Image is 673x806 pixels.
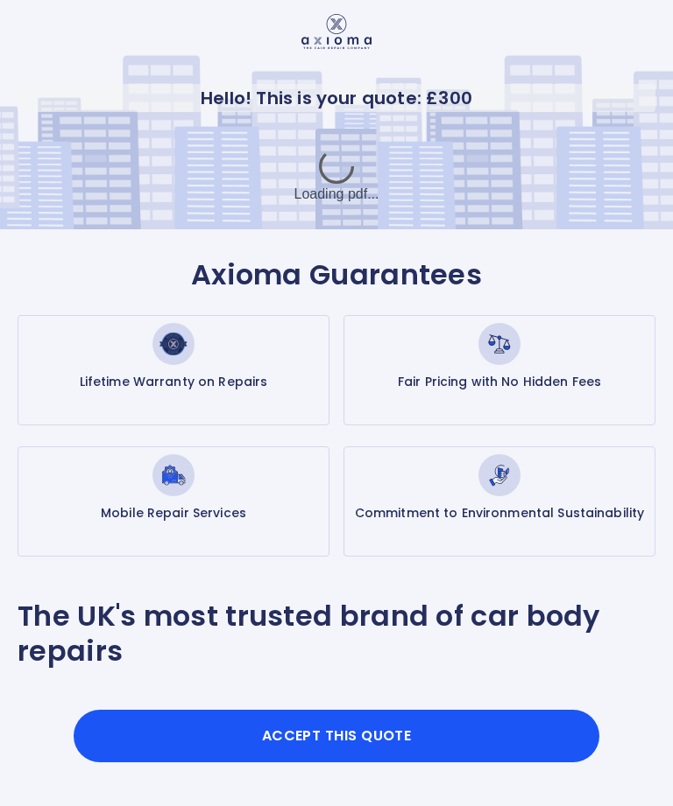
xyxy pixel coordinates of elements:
[18,599,655,669] p: The UK's most trusted brand of car body repairs
[18,256,655,294] p: Axioma Guarantees
[152,323,195,365] img: Lifetime Warranty on Repairs
[478,454,521,496] img: Commitment to Environmental Sustainability
[398,372,601,391] p: Fair Pricing with No Hidden Fees
[101,503,246,522] p: Mobile Repair Services
[18,84,655,112] p: Hello! This is your quote: £ 300
[301,14,372,49] img: Logo
[478,323,521,365] img: Fair Pricing with No Hidden Fees
[355,503,645,522] p: Commitment to Environmental Sustainability
[205,133,468,221] div: Loading pdf...
[74,710,599,762] button: Accept this Quote
[152,454,195,496] img: Mobile Repair Services
[80,372,268,391] p: Lifetime Warranty on Repairs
